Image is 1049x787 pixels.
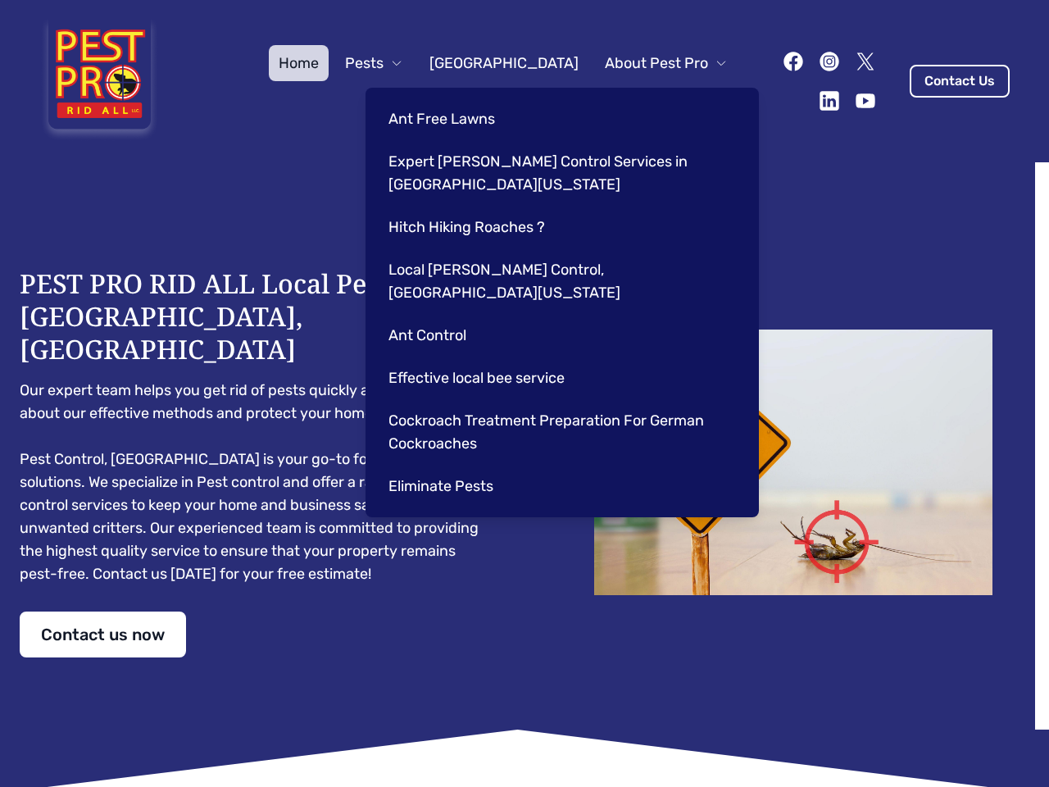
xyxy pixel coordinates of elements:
a: Cockroach Treatment Preparation For German Cockroaches [379,403,739,462]
a: Local [PERSON_NAME] Control, [GEOGRAPHIC_DATA][US_STATE] [379,252,739,311]
a: Contact [663,81,738,117]
span: About Pest Pro [605,52,708,75]
span: Pests [345,52,384,75]
a: Contact us now [20,612,186,657]
a: Blog [606,81,656,117]
a: Eliminate Pests [379,468,739,504]
button: Pests [335,45,413,81]
a: Hitch Hiking Roaches ? [379,209,739,245]
a: Ant Free Lawns [379,101,739,137]
a: Ant Control [379,317,739,353]
img: Dead cockroach on floor with caution sign pest control [557,330,1029,595]
img: Pest Pro Rid All [39,20,160,143]
h1: PEST PRO RID ALL Local Pest Control [GEOGRAPHIC_DATA], [GEOGRAPHIC_DATA] [20,267,492,366]
a: Home [269,45,329,81]
button: About Pest Pro [595,45,738,81]
pre: Our expert team helps you get rid of pests quickly and safely. Learn about our effective methods ... [20,379,492,585]
button: Pest Control Community B2B [361,81,600,117]
a: Contact Us [910,65,1010,98]
a: Effective local bee service [379,360,739,396]
a: Expert [PERSON_NAME] Control Services in [GEOGRAPHIC_DATA][US_STATE] [379,143,739,202]
a: [GEOGRAPHIC_DATA] [420,45,588,81]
